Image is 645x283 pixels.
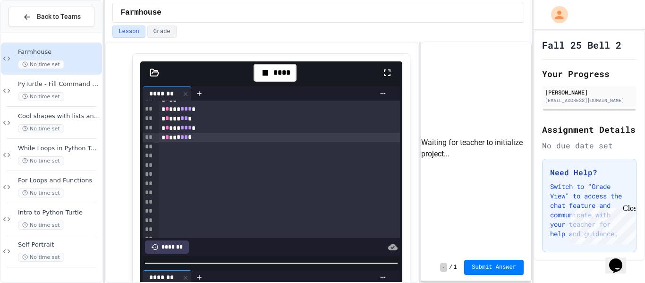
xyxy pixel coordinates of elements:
div: My Account [541,4,570,26]
button: Grade [147,26,177,38]
span: Intro to Python Turtle [18,209,100,217]
span: Farmhouse [120,7,161,18]
span: Cool shapes with lists and fun features [18,112,100,120]
h3: Need Help? [550,167,628,178]
span: Back to Teams [37,12,81,22]
span: - [440,263,447,272]
span: No time set [18,221,64,230]
span: While Loops in Python Turtle [18,145,100,153]
h2: Assignment Details [542,123,637,136]
span: Submit Answer [472,264,516,271]
span: No time set [18,156,64,165]
button: Lesson [112,26,145,38]
span: No time set [18,124,64,133]
span: Self Portrait [18,241,100,249]
span: 1 [453,264,457,271]
iframe: chat widget [605,245,636,274]
span: No time set [18,92,64,101]
h1: Fall 25 Bell 2 [542,38,621,51]
div: Chat with us now!Close [4,4,65,60]
span: Farmhouse [18,48,100,56]
span: For Loops and Functions [18,177,100,185]
span: No time set [18,253,64,262]
div: [EMAIL_ADDRESS][DOMAIN_NAME] [545,97,634,104]
h2: Your Progress [542,67,637,80]
div: [PERSON_NAME] [545,88,634,96]
p: Switch to "Grade View" to access the chat feature and communicate with your teacher for help and ... [550,182,628,239]
span: PyTurtle - Fill Command with Random Number Generator [18,80,100,88]
span: No time set [18,189,64,197]
span: / [449,264,452,271]
div: Waiting for teacher to initialize project... [421,42,531,254]
iframe: chat widget [567,204,636,244]
div: No due date set [542,140,637,151]
span: No time set [18,60,64,69]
